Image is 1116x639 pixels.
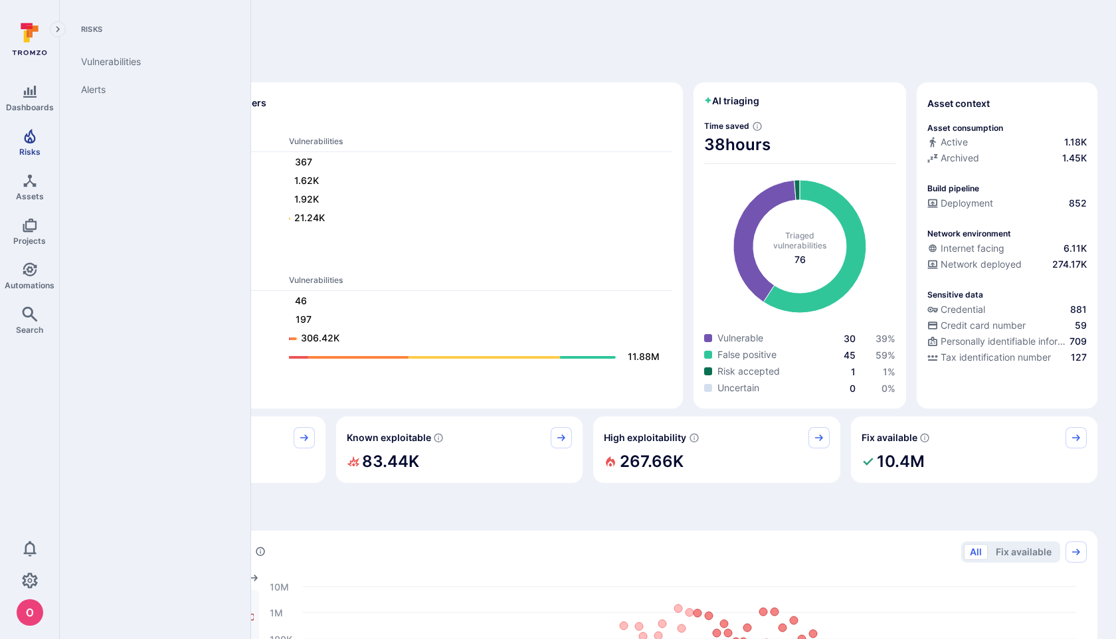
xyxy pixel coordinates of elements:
[294,193,319,205] text: 1.92K
[919,432,930,443] svg: Vulnerabilities with fix available
[927,242,1087,258] div: Evidence that an asset is internet facing
[53,24,62,35] i: Expand navigation menu
[927,183,979,193] p: Build pipeline
[927,303,1087,319] div: Evidence indicative of handling user or service credentials
[717,381,759,395] span: Uncertain
[288,136,672,152] th: Vulnerabilities
[6,102,54,112] span: Dashboards
[927,258,1087,274] div: Evidence that the asset is packaged and deployed somewhere
[16,325,43,335] span: Search
[927,258,1022,271] div: Network deployed
[927,136,1087,149] a: Active1.18K
[5,280,54,290] span: Automations
[1069,197,1087,210] span: 852
[927,303,985,316] div: Credential
[295,156,312,167] text: 367
[16,191,44,201] span: Assets
[628,351,660,362] text: 11.88M
[1075,319,1087,332] span: 59
[78,56,1097,74] span: Discover
[941,258,1022,271] span: Network deployed
[990,544,1058,560] button: Fix available
[433,432,444,443] svg: Confirmed exploitable by KEV
[296,314,312,325] text: 197
[941,319,1026,332] span: Credit card number
[78,504,1097,523] span: Prioritize
[1064,136,1087,149] span: 1.18K
[876,333,895,344] span: 39 %
[689,432,699,443] svg: EPSS score ≥ 0.7
[336,416,583,483] div: Known exploitable
[927,319,1087,335] div: Evidence indicative of processing credit card numbers
[927,151,1087,167] div: Code repository is archived
[1052,258,1087,271] span: 274.17K
[941,136,968,149] span: Active
[927,351,1051,364] div: Tax identification number
[289,349,659,365] a: 11.88M
[752,121,763,132] svg: Estimated based on an average time of 30 mins needed to triage each vulnerability
[850,383,856,394] a: 0
[717,331,763,345] span: Vulnerable
[927,319,1087,332] a: Credit card number59
[1069,335,1087,348] span: 709
[773,230,826,250] span: Triaged vulnerabilities
[347,431,431,444] span: Known exploitable
[927,97,990,110] span: Asset context
[927,136,968,149] div: Active
[927,136,1087,151] div: Commits seen in the last 180 days
[927,351,1087,367] div: Evidence indicative of processing tax identification numbers
[704,121,749,131] span: Time saved
[941,151,979,165] span: Archived
[876,333,895,344] a: 39%
[17,599,43,626] div: oleg malkov
[289,331,659,347] a: 306.42K
[927,258,1087,271] a: Network deployed274.17K
[89,120,672,130] span: Dev scanners
[862,431,917,444] span: Fix available
[362,448,419,475] h2: 83.44K
[70,48,234,76] a: Vulnerabilities
[941,197,993,210] span: Deployment
[255,545,266,559] div: Number of vulnerabilities in status 'Open' 'Triaged' and 'In process' grouped by score
[289,173,659,189] a: 1.62K
[704,94,759,108] h2: AI triaging
[1070,303,1087,316] span: 881
[289,294,659,310] a: 46
[941,242,1004,255] span: Internet facing
[50,21,66,37] button: Expand navigation menu
[927,335,1067,348] div: Personally identifiable information (PII)
[927,197,1087,210] a: Deployment852
[17,599,43,626] img: ACg8ocJcCe-YbLxGm5tc0PuNRxmgP8aEm0RBXn6duO8aeMVK9zjHhw=s96-c
[927,228,1011,238] p: Network environment
[876,349,895,361] a: 59%
[289,312,659,328] a: 197
[13,236,46,246] span: Projects
[593,416,840,483] div: High exploitability
[70,24,234,35] span: Risks
[882,383,895,394] a: 0%
[883,366,895,377] span: 1 %
[289,155,659,171] a: 367
[704,134,895,155] span: 38 hours
[1071,351,1087,364] span: 127
[876,349,895,361] span: 59 %
[927,123,1003,133] p: Asset consumption
[794,253,806,266] span: total
[927,351,1087,364] a: Tax identification number127
[851,366,856,377] a: 1
[289,211,659,227] a: 21.24K
[927,242,1087,255] a: Internet facing6.11K
[883,366,895,377] a: 1%
[717,348,777,361] span: False positive
[941,303,985,316] span: Credential
[844,349,856,361] a: 45
[927,242,1004,255] div: Internet facing
[927,197,1087,213] div: Configured deployment pipeline
[604,431,686,444] span: High exploitability
[1064,242,1087,255] span: 6.11K
[927,290,983,300] p: Sensitive data
[620,448,684,475] h2: 267.66K
[927,335,1087,351] div: Evidence indicative of processing personally identifiable information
